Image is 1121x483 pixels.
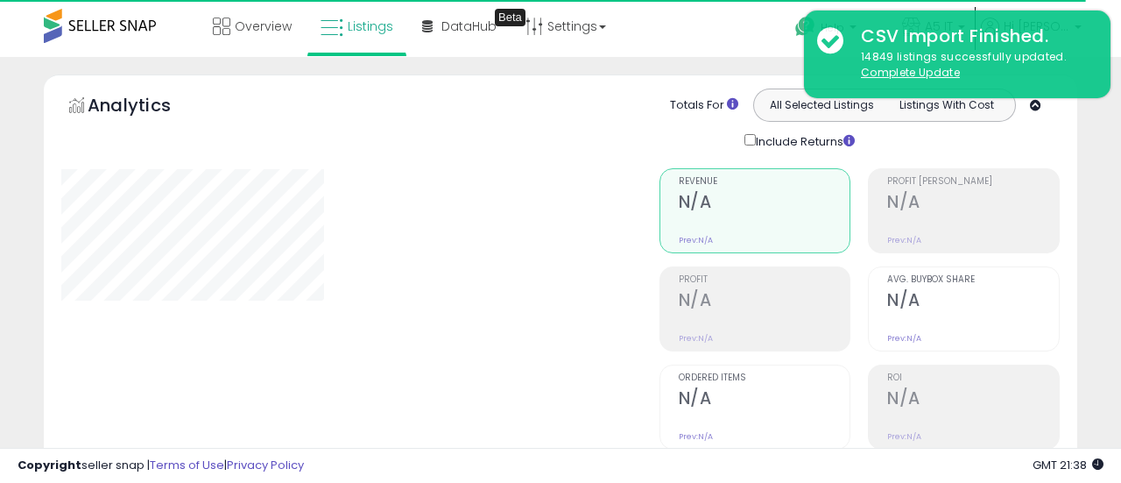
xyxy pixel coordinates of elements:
[18,457,81,473] strong: Copyright
[679,431,713,442] small: Prev: N/A
[227,457,304,473] a: Privacy Policy
[679,275,850,285] span: Profit
[887,333,921,344] small: Prev: N/A
[18,458,304,474] div: seller snap | |
[884,94,1010,117] button: Listings With Cost
[670,97,738,114] div: Totals For
[887,373,1059,383] span: ROI
[150,457,224,473] a: Terms of Use
[781,3,886,57] a: Help
[861,65,960,80] u: Complete Update
[441,18,497,35] span: DataHub
[794,16,816,38] i: Get Help
[887,177,1059,187] span: Profit [PERSON_NAME]
[679,290,850,314] h2: N/A
[679,373,850,383] span: Ordered Items
[1033,457,1103,473] span: 2025-09-9 21:38 GMT
[679,388,850,412] h2: N/A
[887,192,1059,216] h2: N/A
[679,177,850,187] span: Revenue
[88,93,205,122] h5: Analytics
[758,94,885,117] button: All Selected Listings
[887,431,921,442] small: Prev: N/A
[679,235,713,245] small: Prev: N/A
[679,192,850,216] h2: N/A
[731,131,876,151] div: Include Returns
[887,235,921,245] small: Prev: N/A
[348,18,393,35] span: Listings
[848,24,1097,49] div: CSV Import Finished.
[887,388,1059,412] h2: N/A
[679,333,713,344] small: Prev: N/A
[235,18,292,35] span: Overview
[887,275,1059,285] span: Avg. Buybox Share
[495,9,525,26] div: Tooltip anchor
[848,49,1097,82] div: 14849 listings successfully updated.
[887,290,1059,314] h2: N/A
